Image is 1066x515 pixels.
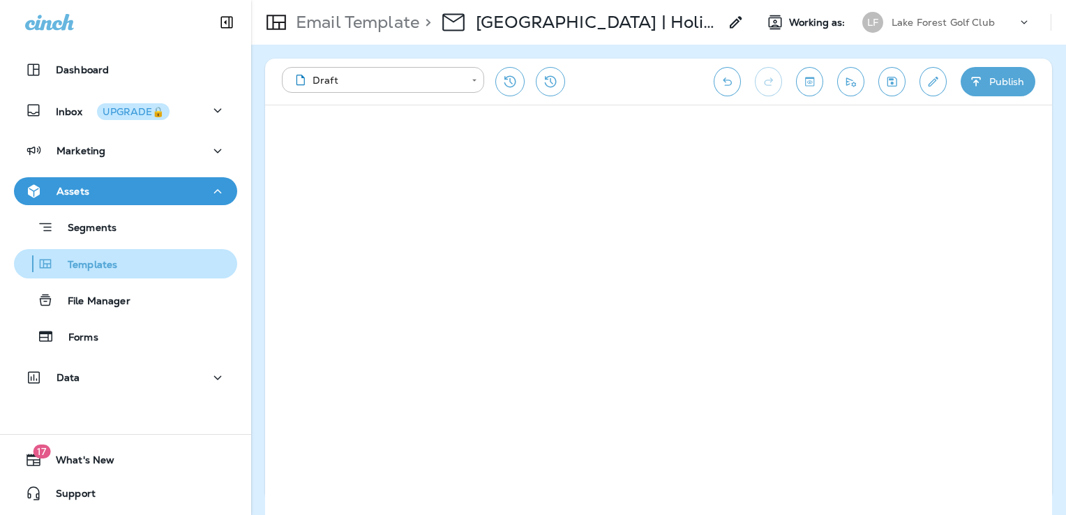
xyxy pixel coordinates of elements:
p: Data [57,372,80,383]
button: File Manager [14,285,237,315]
p: Email Template [290,12,419,33]
div: Lake Forest | Holiday Parties and TO GO Catering- September 2024 [476,12,719,33]
button: 17What's New [14,446,237,474]
button: View Changelog [536,67,565,96]
span: 17 [33,445,50,458]
div: UPGRADE🔒 [103,107,164,117]
button: Data [14,364,237,391]
button: Undo [714,67,741,96]
button: Segments [14,212,237,242]
p: File Manager [54,295,130,308]
p: > [419,12,431,33]
button: UPGRADE🔒 [97,103,170,120]
button: Edit details [919,67,947,96]
button: Assets [14,177,237,205]
p: Forms [54,331,98,345]
p: Assets [57,186,89,197]
p: Lake Forest Golf Club [892,17,995,28]
span: What's New [42,454,114,471]
span: Support [42,488,96,505]
button: Toggle preview [796,67,823,96]
div: Draft [292,73,462,87]
span: Working as: [789,17,848,29]
button: Templates [14,249,237,278]
button: Dashboard [14,56,237,84]
button: InboxUPGRADE🔒 [14,96,237,124]
button: Send test email [837,67,864,96]
p: Segments [54,222,117,236]
p: Dashboard [56,64,109,75]
button: Forms [14,322,237,351]
button: Support [14,479,237,507]
button: Publish [961,67,1035,96]
button: Save [878,67,906,96]
button: Restore from previous version [495,67,525,96]
p: Templates [54,259,117,272]
p: Inbox [56,103,170,118]
div: LF [862,12,883,33]
p: [GEOGRAPHIC_DATA] | Holiday Parties and TO GO Catering- [DATE] [476,12,719,33]
p: Marketing [57,145,105,156]
button: Collapse Sidebar [207,8,246,36]
button: Marketing [14,137,237,165]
